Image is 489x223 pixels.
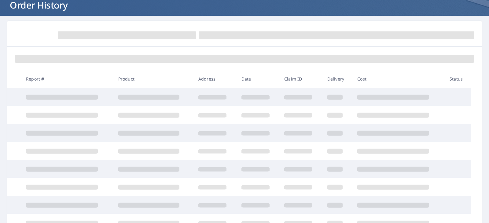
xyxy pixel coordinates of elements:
[113,70,193,88] th: Product
[21,70,113,88] th: Report #
[193,70,237,88] th: Address
[279,70,322,88] th: Claim ID
[352,70,445,88] th: Cost
[322,70,353,88] th: Delivery
[237,70,280,88] th: Date
[445,70,471,88] th: Status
